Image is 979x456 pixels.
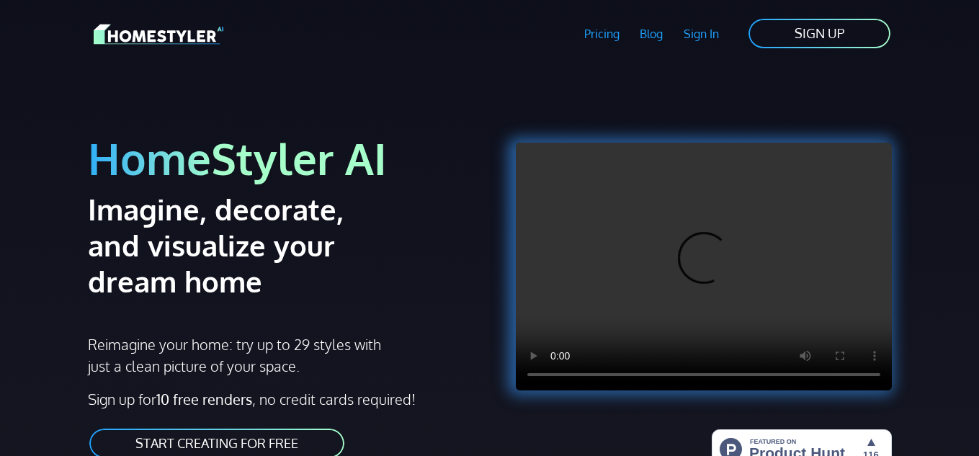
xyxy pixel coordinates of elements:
h2: Imagine, decorate, and visualize your dream home [88,191,403,299]
a: Blog [630,17,674,50]
a: SIGN UP [747,17,892,50]
h1: HomeStyler AI [88,131,481,185]
strong: 10 free renders [156,390,252,408]
a: Sign In [674,17,730,50]
img: HomeStyler AI logo [94,22,223,47]
a: Pricing [573,17,630,50]
p: Sign up for , no credit cards required! [88,388,481,410]
p: Reimagine your home: try up to 29 styles with just a clean picture of your space. [88,334,383,377]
